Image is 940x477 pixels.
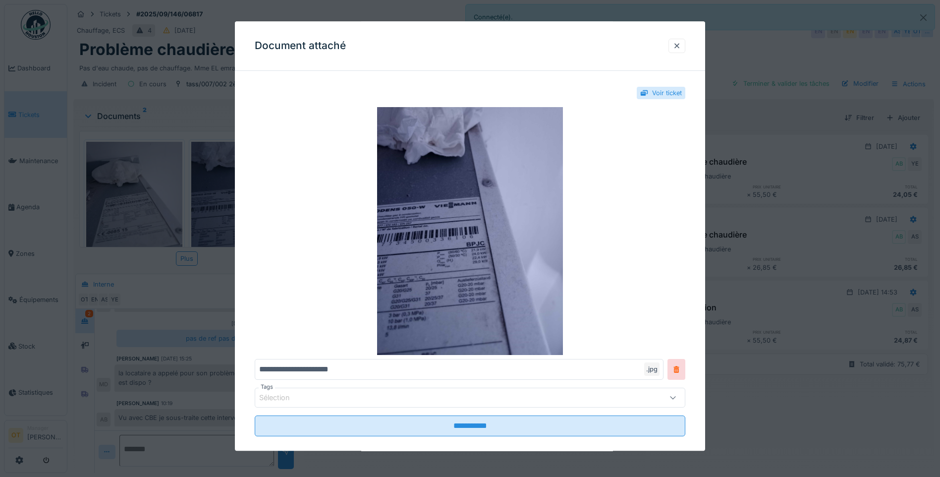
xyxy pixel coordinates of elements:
div: Voir ticket [652,88,682,98]
label: Tags [259,383,275,391]
div: .jpg [644,362,660,376]
h3: Document attaché [255,40,346,52]
div: Sélection [259,393,304,404]
img: ecbb18ea-5e4b-4293-a948-35085cc59864-IMG_20250905_150705_256.jpg [255,107,685,355]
